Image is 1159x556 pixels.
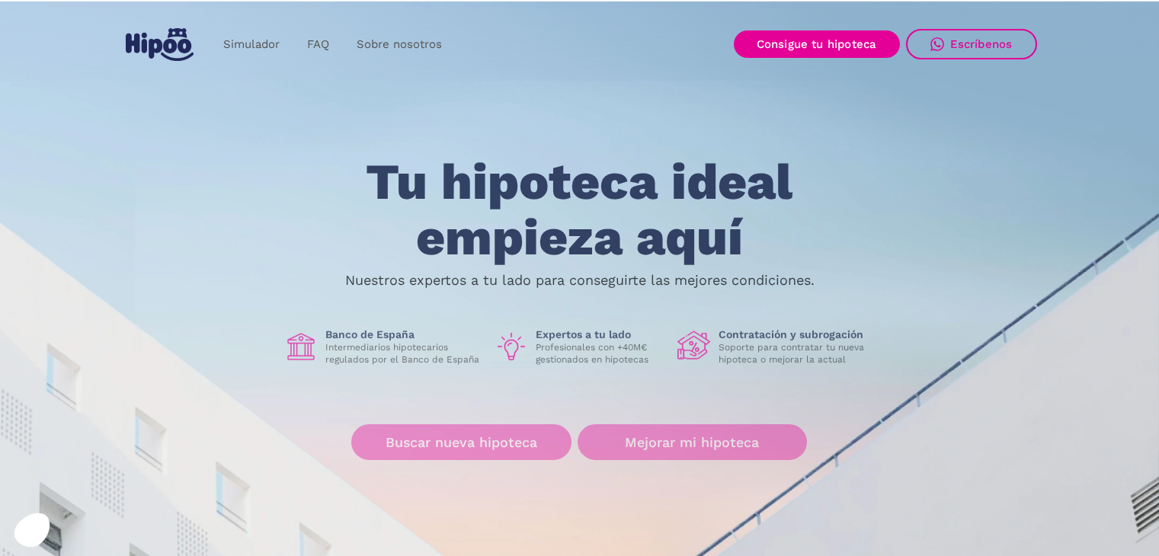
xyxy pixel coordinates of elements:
[325,341,482,366] p: Intermediarios hipotecarios regulados por el Banco de España
[210,30,293,59] a: Simulador
[325,328,482,341] h1: Banco de España
[734,30,900,58] a: Consigue tu hipoteca
[290,155,868,265] h1: Tu hipoteca ideal empieza aquí
[123,22,197,67] a: home
[536,328,665,341] h1: Expertos a tu lado
[343,30,456,59] a: Sobre nosotros
[719,341,876,366] p: Soporte para contratar tu nueva hipoteca o mejorar la actual
[578,424,807,460] a: Mejorar mi hipoteca
[293,30,343,59] a: FAQ
[536,341,665,366] p: Profesionales con +40M€ gestionados en hipotecas
[950,37,1013,51] div: Escríbenos
[906,29,1037,59] a: Escríbenos
[351,424,571,460] a: Buscar nueva hipoteca
[345,274,815,286] p: Nuestros expertos a tu lado para conseguirte las mejores condiciones.
[719,328,876,341] h1: Contratación y subrogación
